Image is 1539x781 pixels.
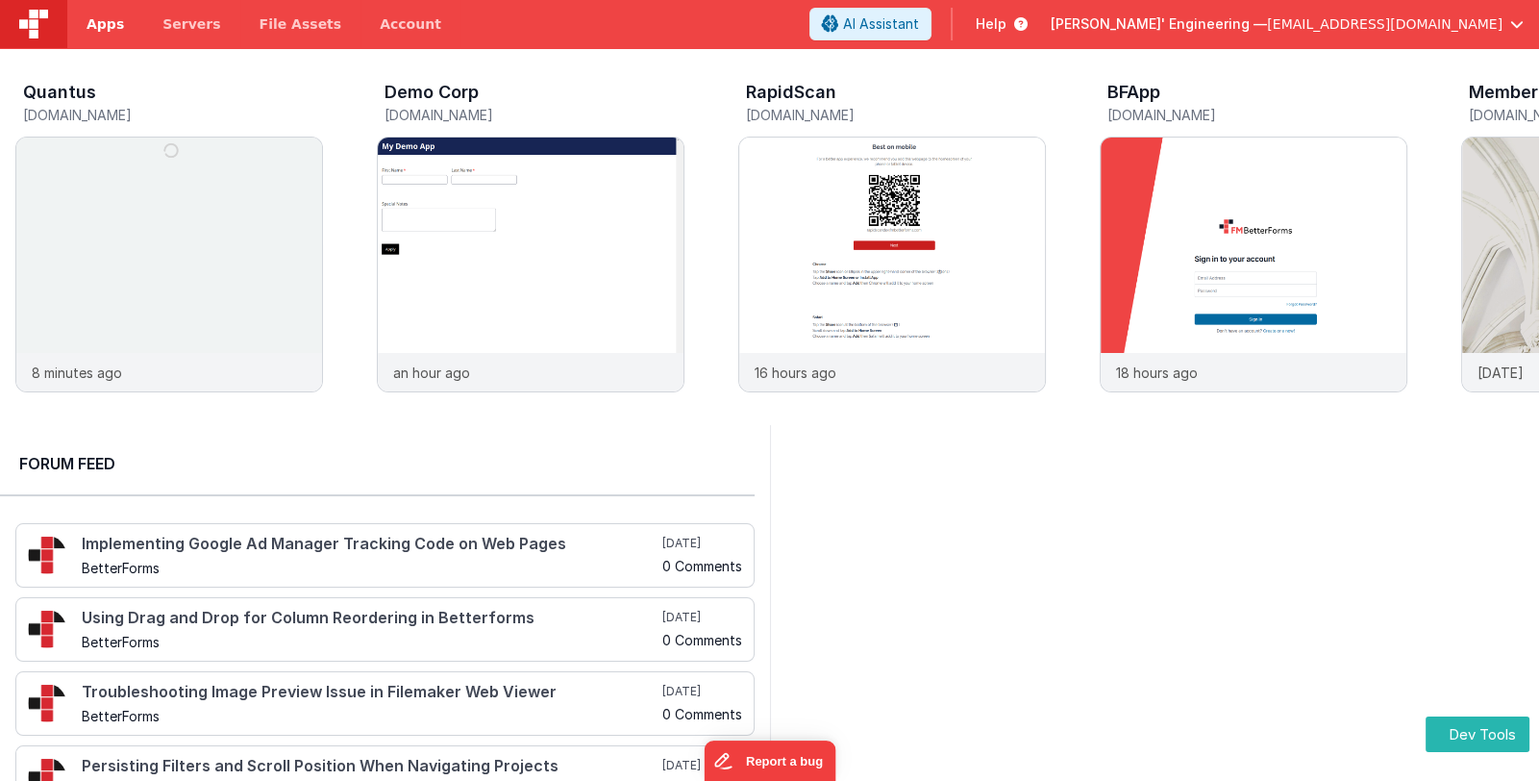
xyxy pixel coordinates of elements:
p: an hour ago [393,363,470,383]
button: Dev Tools [1426,717,1529,752]
p: 16 hours ago [755,363,836,383]
a: Troubleshooting Image Preview Issue in Filemaker Web Viewer BetterForms [DATE] 0 Comments [15,671,755,736]
span: AI Assistant [843,14,919,34]
h5: [DOMAIN_NAME] [746,108,1046,122]
h5: [DATE] [662,684,742,699]
h5: [DOMAIN_NAME] [1107,108,1407,122]
img: 295_2.png [28,610,66,648]
iframe: Marker.io feedback button [704,741,835,781]
h4: Implementing Google Ad Manager Tracking Code on Web Pages [82,536,658,553]
button: AI Assistant [809,8,931,40]
h4: Using Drag and Drop for Column Reordering in Betterforms [82,610,658,627]
h5: [DOMAIN_NAME] [23,108,323,122]
span: [PERSON_NAME]' Engineering — [1051,14,1267,34]
a: Using Drag and Drop for Column Reordering in Betterforms BetterForms [DATE] 0 Comments [15,597,755,662]
span: Servers [162,14,220,34]
span: Help [976,14,1006,34]
a: Implementing Google Ad Manager Tracking Code on Web Pages BetterForms [DATE] 0 Comments [15,523,755,588]
h3: RapidScan [746,83,836,102]
button: [PERSON_NAME]' Engineering — [EMAIL_ADDRESS][DOMAIN_NAME] [1051,14,1524,34]
span: [EMAIL_ADDRESS][DOMAIN_NAME] [1267,14,1502,34]
h4: Troubleshooting Image Preview Issue in Filemaker Web Viewer [82,684,658,701]
h5: [DOMAIN_NAME] [385,108,684,122]
h5: [DATE] [662,758,742,773]
h5: [DATE] [662,610,742,625]
h5: BetterForms [82,709,658,723]
h5: 0 Comments [662,633,742,647]
h3: Quantus [23,83,96,102]
img: 295_2.png [28,684,66,722]
h5: 0 Comments [662,559,742,573]
img: 295_2.png [28,536,66,574]
h4: Persisting Filters and Scroll Position When Navigating Projects [82,758,658,775]
h3: BFApp [1107,83,1160,102]
p: 18 hours ago [1116,363,1198,383]
h5: 0 Comments [662,707,742,721]
h5: BetterForms [82,635,658,649]
h2: Forum Feed [19,452,735,475]
span: File Assets [260,14,342,34]
h5: [DATE] [662,536,742,551]
h5: BetterForms [82,561,658,575]
span: Apps [87,14,124,34]
h3: Demo Corp [385,83,479,102]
